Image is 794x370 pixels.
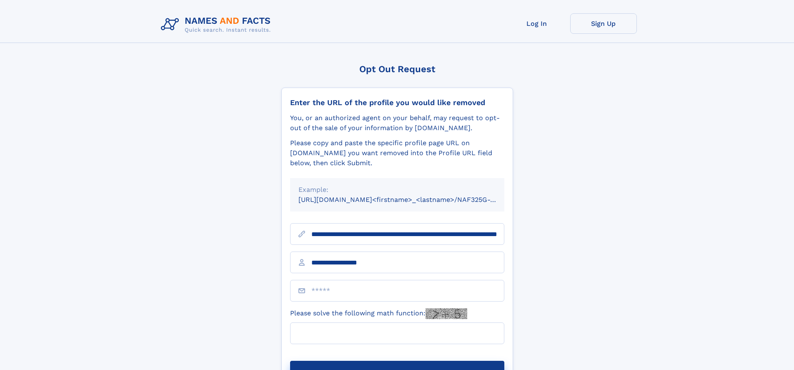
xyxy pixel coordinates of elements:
[290,113,504,133] div: You, or an authorized agent on your behalf, may request to opt-out of the sale of your informatio...
[290,98,504,107] div: Enter the URL of the profile you would like removed
[290,138,504,168] div: Please copy and paste the specific profile page URL on [DOMAIN_NAME] you want removed into the Pr...
[281,64,513,74] div: Opt Out Request
[503,13,570,34] a: Log In
[298,196,520,204] small: [URL][DOMAIN_NAME]<firstname>_<lastname>/NAF325G-xxxxxxxx
[290,308,467,319] label: Please solve the following math function:
[570,13,637,34] a: Sign Up
[298,185,496,195] div: Example:
[158,13,278,36] img: Logo Names and Facts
